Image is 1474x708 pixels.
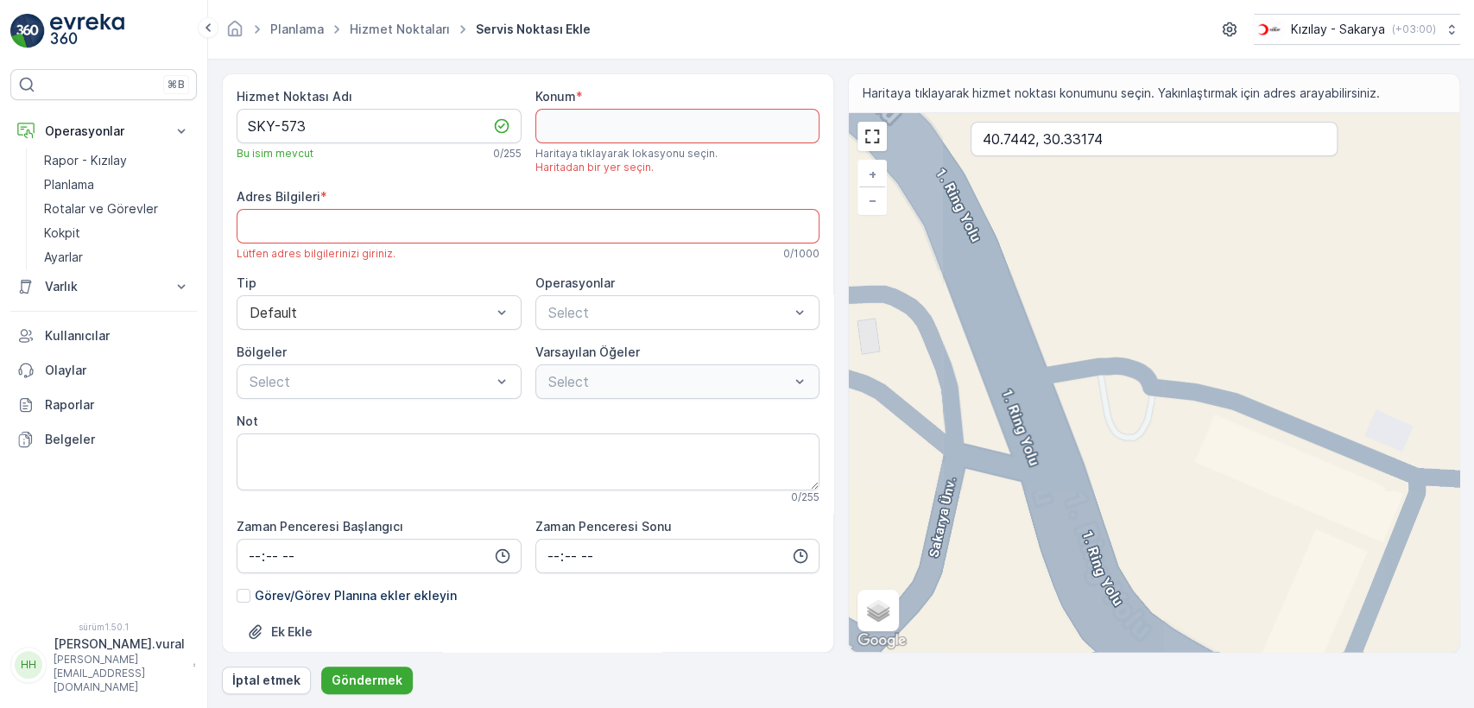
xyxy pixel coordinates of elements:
[237,414,258,428] font: Not
[225,26,244,41] a: Ana sayfa
[500,147,503,160] font: /
[10,388,197,422] a: Raporlar
[535,345,640,359] font: Varsayılan Öğeler
[45,328,110,343] font: Kullanıcılar
[237,345,287,359] font: Bölgeler
[859,591,897,629] a: Katmanlar
[250,371,491,392] p: Select
[971,122,1337,156] input: Adrese göre ara
[535,147,718,160] font: Haritaya tıklayarak lokasyonu seçin.
[476,22,591,36] font: Servis Noktası Ekle
[45,363,86,377] font: Olaylar
[859,161,885,187] a: Yakınlaştır
[853,629,910,652] a: Bu alanı Google Haritalar'da açın (yeni bir pencere açılır)
[45,432,95,446] font: Belgeler
[54,636,185,651] font: [PERSON_NAME].vural
[37,245,197,269] a: Ayarlar
[44,153,127,168] font: Rapor - Kızılay
[535,89,576,104] font: Konum
[863,85,1380,100] font: Haritaya tıklayarak hizmet noktası konumunu seçin. Yakınlaştırmak için adres arayabilirsiniz.
[790,247,794,260] font: /
[853,629,910,652] img: Google
[535,161,654,174] font: Haritadan bir yer seçin.
[350,22,450,36] a: Hizmet Noktaları
[37,197,197,221] a: Rotalar ve Görevler
[44,177,94,192] font: Planlama
[44,225,80,240] font: Kokpit
[332,673,402,687] font: Göndermek
[10,319,197,353] a: Kullanıcılar
[270,22,324,36] a: Planlama
[237,89,352,104] font: Hizmet Noktası Adı
[1392,22,1395,35] font: (
[45,279,78,294] font: Varlık
[869,193,877,207] font: −
[783,247,790,260] font: 0
[37,149,197,173] a: Rapor - Kızılay
[10,635,197,694] button: HH[PERSON_NAME].vural[PERSON_NAME][EMAIL_ADDRESS][DOMAIN_NAME]
[54,653,145,693] font: [PERSON_NAME][EMAIL_ADDRESS][DOMAIN_NAME]
[493,147,500,160] font: 0
[168,78,185,91] font: ⌘B
[798,490,801,503] font: /
[44,201,158,216] font: Rotalar ve Görevler
[859,187,885,213] a: Uzaklaştır
[1254,20,1284,39] img: k%C4%B1z%C4%B1lay_DTAvauz.png
[237,189,320,204] font: Adres Bilgileri
[1291,22,1385,36] font: Kızılay - Sakarya
[37,173,197,197] a: Planlama
[1433,22,1436,35] font: )
[45,397,94,412] font: Raporlar
[1395,22,1433,35] font: +03:00
[10,422,197,457] a: Belgeler
[10,269,197,304] button: Varlık
[503,147,522,160] font: 255
[104,622,129,632] font: 1.50.1
[50,14,124,48] img: logo_light-DOdMpM7g.png
[37,221,197,245] a: Kokpit
[271,624,313,639] font: Ek Ekle
[869,167,876,181] font: +
[10,353,197,388] a: Olaylar
[79,622,104,632] font: sürüm
[45,123,124,138] font: Operasyonlar
[222,667,311,694] button: İptal etmek
[791,490,798,503] font: 0
[255,588,457,603] font: Görev/Görev Planına ekler ekleyin
[548,302,790,323] p: Select
[237,247,395,260] font: Lütfen adres bilgilerinizi giriniz.
[237,519,403,534] font: Zaman Penceresi Başlangıcı
[237,275,256,290] font: Tip
[21,658,36,671] font: HH
[535,519,672,534] font: Zaman Penceresi Sonu
[801,490,819,503] font: 255
[232,673,300,687] font: İptal etmek
[859,123,885,149] a: Tam Ekranı Görüntüle
[10,114,197,149] button: Operasyonlar
[44,250,83,264] font: Ayarlar
[321,667,413,694] button: Göndermek
[535,275,615,290] font: Operasyonlar
[1254,14,1460,45] button: Kızılay - Sakarya(+03:00)
[794,247,819,260] font: 1000
[10,14,45,48] img: logo
[237,618,323,646] button: Dosya Yükle
[237,147,313,160] font: Bu isim mevcut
